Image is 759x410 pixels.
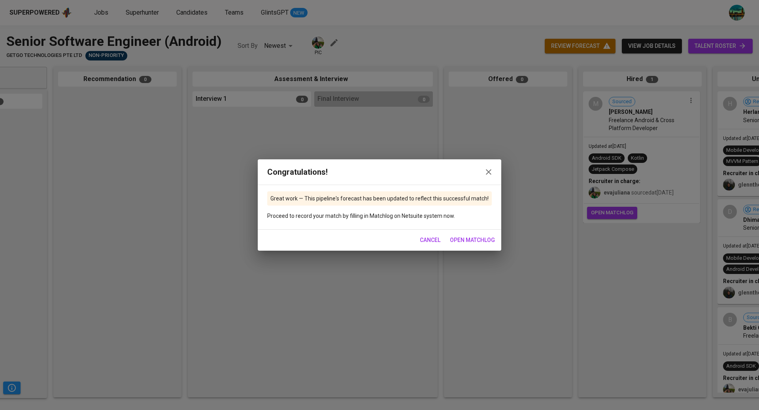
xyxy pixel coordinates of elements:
[267,212,492,220] p: Proceed to record your match by filling in Matchlog on Netsuite system now.
[267,166,492,178] div: Congratulations!
[417,233,444,248] button: Cancel
[447,233,498,248] button: open matchlog
[270,195,489,202] p: Great work — This pipeline's forecast has been updated to reflect this successful match!
[450,235,495,245] span: open matchlog
[420,235,440,245] span: Cancel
